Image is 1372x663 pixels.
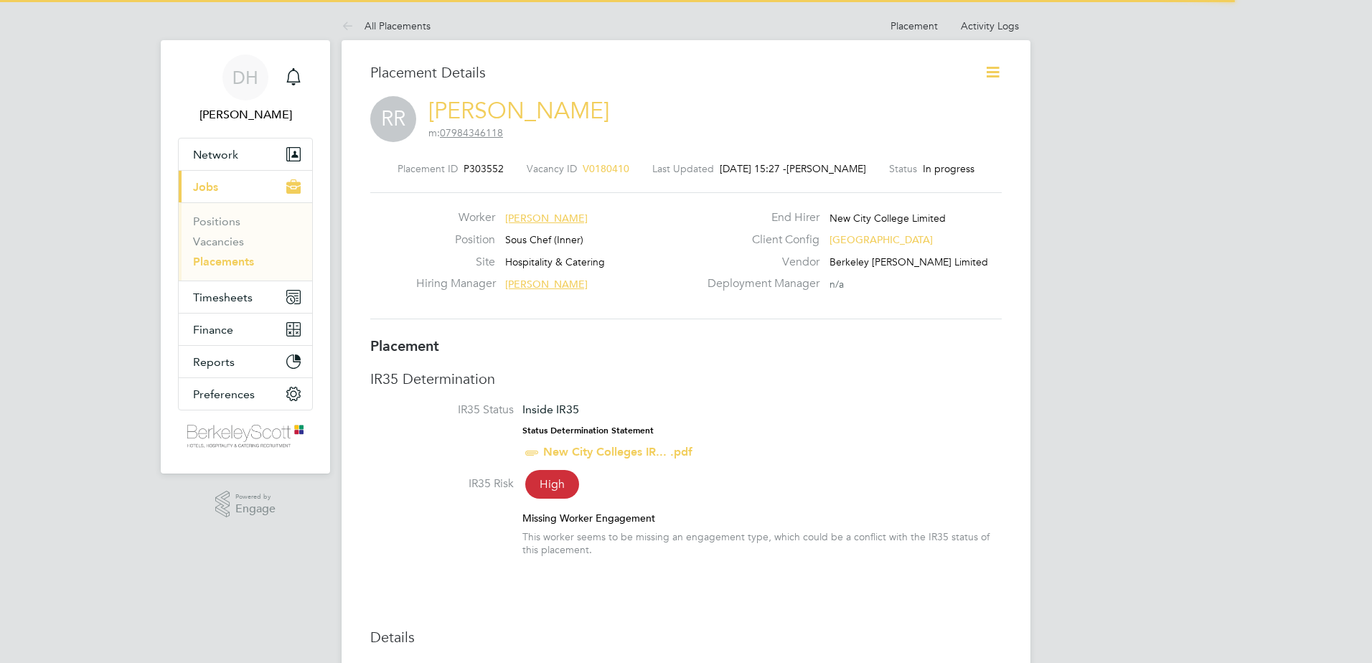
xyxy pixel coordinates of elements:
[398,162,458,175] label: Placement ID
[179,378,312,410] button: Preferences
[370,96,416,142] span: RR
[440,126,503,139] tcxspan: Call 07984346118 via 3CX
[699,232,819,248] label: Client Config
[193,355,235,369] span: Reports
[720,162,786,175] span: [DATE] 15:27 -
[543,445,692,459] a: New City Colleges IR... .pdf
[179,138,312,170] button: Network
[830,278,844,291] span: n/a
[830,233,933,246] span: [GEOGRAPHIC_DATA]
[522,512,1002,525] div: Missing Worker Engagement
[583,162,629,175] span: V0180410
[342,19,431,32] a: All Placements
[193,291,253,304] span: Timesheets
[193,323,233,337] span: Finance
[178,106,313,123] span: Daniela Howell
[179,171,312,202] button: Jobs
[193,387,255,401] span: Preferences
[699,210,819,225] label: End Hirer
[416,276,495,291] label: Hiring Manager
[161,40,330,474] nav: Main navigation
[193,215,240,228] a: Positions
[505,233,583,246] span: Sous Chef (Inner)
[428,126,503,139] span: m:
[370,370,1002,388] h3: IR35 Determination
[416,255,495,270] label: Site
[505,255,605,268] span: Hospitality & Catering
[179,281,312,313] button: Timesheets
[232,68,258,87] span: DH
[370,403,514,418] label: IR35 Status
[215,491,276,518] a: Powered byEngage
[505,278,588,291] span: [PERSON_NAME]
[891,19,938,32] a: Placement
[187,425,304,448] img: berkeley-scott-logo-retina.png
[178,425,313,448] a: Go to home page
[179,202,312,281] div: Jobs
[178,55,313,123] a: DH[PERSON_NAME]
[786,162,866,175] span: [PERSON_NAME]
[699,276,819,291] label: Deployment Manager
[961,19,1019,32] a: Activity Logs
[830,255,988,268] span: Berkeley [PERSON_NAME] Limited
[193,255,254,268] a: Placements
[235,491,276,503] span: Powered by
[370,63,962,82] h3: Placement Details
[193,235,244,248] a: Vacancies
[370,476,514,492] label: IR35 Risk
[923,162,974,175] span: In progress
[889,162,917,175] label: Status
[416,232,495,248] label: Position
[179,314,312,345] button: Finance
[505,212,588,225] span: [PERSON_NAME]
[525,470,579,499] span: High
[522,425,654,436] strong: Status Determination Statement
[193,148,238,161] span: Network
[522,530,1002,556] div: This worker seems to be missing an engagement type, which could be a conflict with the IR35 statu...
[652,162,714,175] label: Last Updated
[416,210,495,225] label: Worker
[428,97,609,125] a: [PERSON_NAME]
[699,255,819,270] label: Vendor
[522,403,579,416] span: Inside IR35
[193,180,218,194] span: Jobs
[830,212,946,225] span: New City College Limited
[179,346,312,377] button: Reports
[527,162,577,175] label: Vacancy ID
[464,162,504,175] span: P303552
[370,628,1002,646] h3: Details
[370,337,439,354] b: Placement
[235,503,276,515] span: Engage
